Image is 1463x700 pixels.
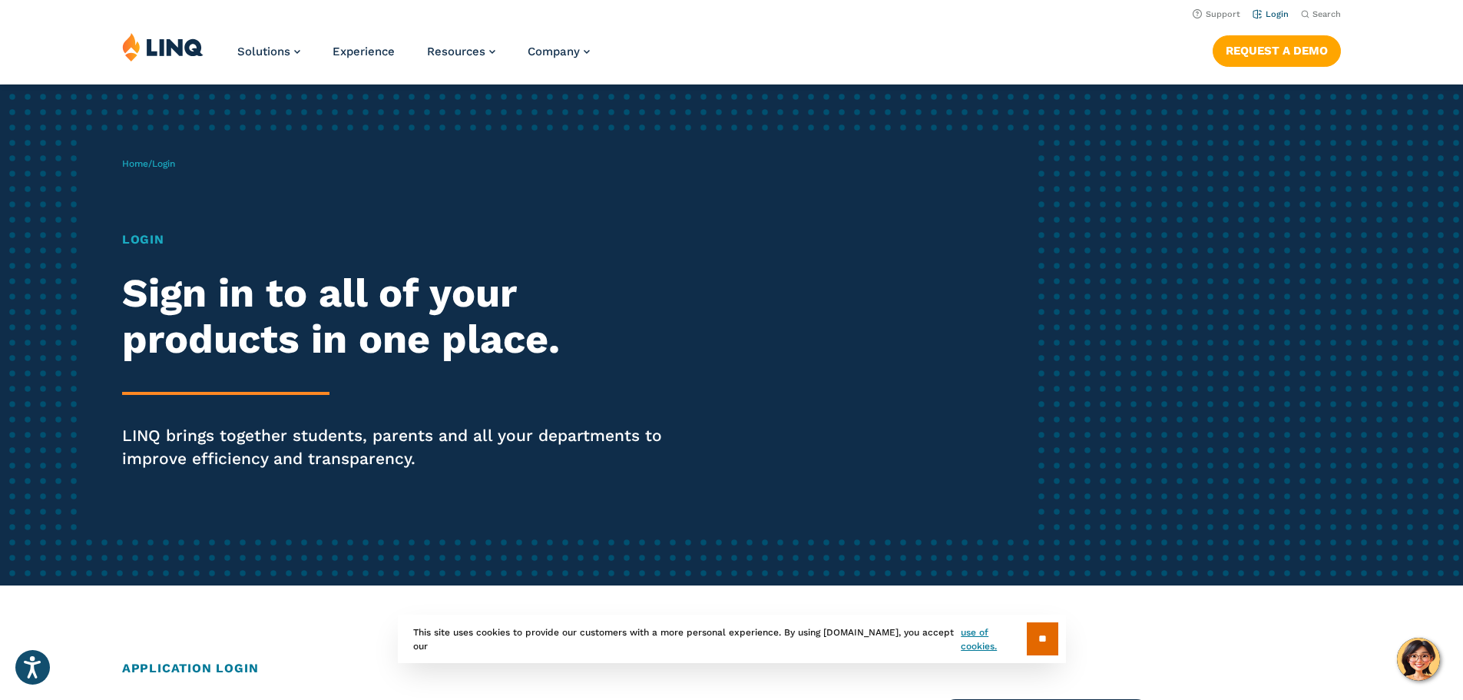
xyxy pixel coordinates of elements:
div: This site uses cookies to provide our customers with a more personal experience. By using [DOMAIN... [398,615,1066,663]
span: Login [152,158,175,169]
span: Resources [427,45,485,58]
a: use of cookies. [961,625,1026,653]
h1: Login [122,231,686,249]
a: Login [1253,9,1289,19]
span: Company [528,45,580,58]
h2: Sign in to all of your products in one place. [122,270,686,363]
p: LINQ brings together students, parents and all your departments to improve efficiency and transpa... [122,424,686,470]
a: Support [1193,9,1240,19]
nav: Primary Navigation [237,32,590,83]
span: / [122,158,175,169]
a: Home [122,158,148,169]
span: Search [1312,9,1341,19]
a: Company [528,45,590,58]
span: Solutions [237,45,290,58]
a: Request a Demo [1213,35,1341,66]
a: Solutions [237,45,300,58]
a: Experience [333,45,395,58]
img: LINQ | K‑12 Software [122,32,204,61]
button: Hello, have a question? Let’s chat. [1397,638,1440,681]
button: Open Search Bar [1301,8,1341,20]
a: Resources [427,45,495,58]
nav: Button Navigation [1213,32,1341,66]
